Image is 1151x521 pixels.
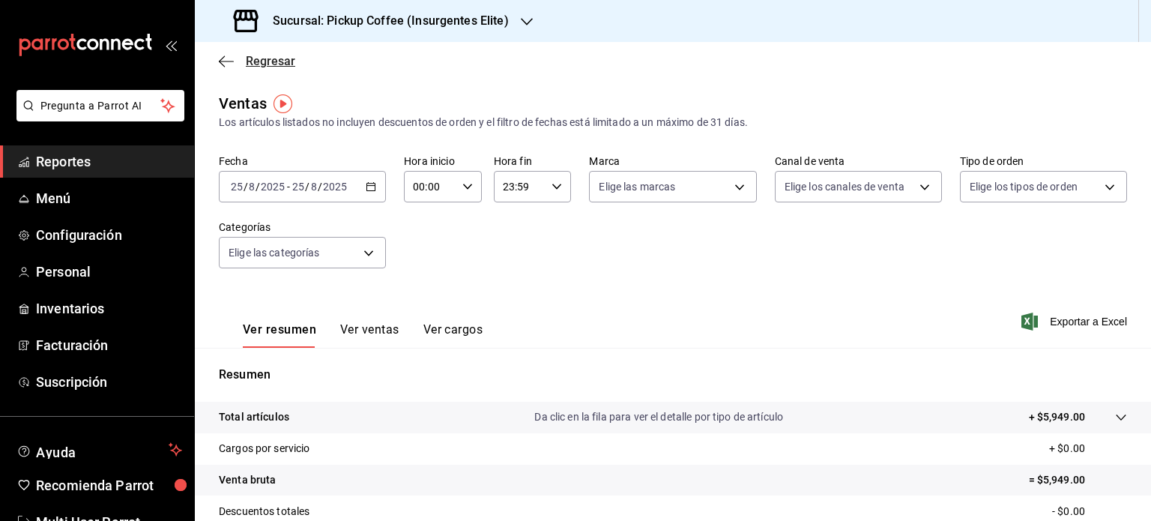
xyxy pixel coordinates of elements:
span: Configuración [36,225,182,245]
span: Menú [36,188,182,208]
p: Venta bruta [219,472,276,488]
img: Tooltip marker [274,94,292,113]
span: Elige las marcas [599,179,675,194]
div: navigation tabs [243,322,483,348]
span: Inventarios [36,298,182,319]
button: Ver resumen [243,322,316,348]
label: Categorías [219,222,386,232]
span: / [305,181,309,193]
p: + $0.00 [1049,441,1127,457]
p: Resumen [219,366,1127,384]
p: = $5,949.00 [1029,472,1127,488]
span: Reportes [36,151,182,172]
input: -- [230,181,244,193]
span: Suscripción [36,372,182,392]
span: / [244,181,248,193]
button: Regresar [219,54,295,68]
p: + $5,949.00 [1029,409,1085,425]
span: Elige los tipos de orden [970,179,1078,194]
label: Hora fin [494,156,572,166]
div: Ventas [219,92,267,115]
label: Hora inicio [404,156,482,166]
span: - [287,181,290,193]
div: Los artículos listados no incluyen descuentos de orden y el filtro de fechas está limitado a un m... [219,115,1127,130]
span: Ayuda [36,441,163,459]
p: Da clic en la fila para ver el detalle por tipo de artículo [534,409,783,425]
h3: Sucursal: Pickup Coffee (Insurgentes Elite) [261,12,509,30]
span: Elige los canales de venta [785,179,904,194]
p: Descuentos totales [219,504,309,520]
span: Pregunta a Parrot AI [40,98,161,114]
label: Canal de venta [775,156,942,166]
span: / [318,181,322,193]
button: Pregunta a Parrot AI [16,90,184,121]
span: Recomienda Parrot [36,475,182,496]
p: Total artículos [219,409,289,425]
input: ---- [322,181,348,193]
label: Tipo de orden [960,156,1127,166]
p: - $0.00 [1052,504,1127,520]
input: -- [291,181,305,193]
input: -- [310,181,318,193]
button: open_drawer_menu [165,39,177,51]
a: Pregunta a Parrot AI [10,109,184,124]
input: ---- [260,181,286,193]
input: -- [248,181,256,193]
span: Personal [36,262,182,282]
span: Elige las categorías [229,245,320,260]
label: Fecha [219,156,386,166]
label: Marca [589,156,756,166]
button: Ver ventas [340,322,399,348]
span: Regresar [246,54,295,68]
span: / [256,181,260,193]
button: Exportar a Excel [1024,313,1127,331]
p: Cargos por servicio [219,441,310,457]
span: Facturación [36,335,182,355]
button: Ver cargos [423,322,483,348]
